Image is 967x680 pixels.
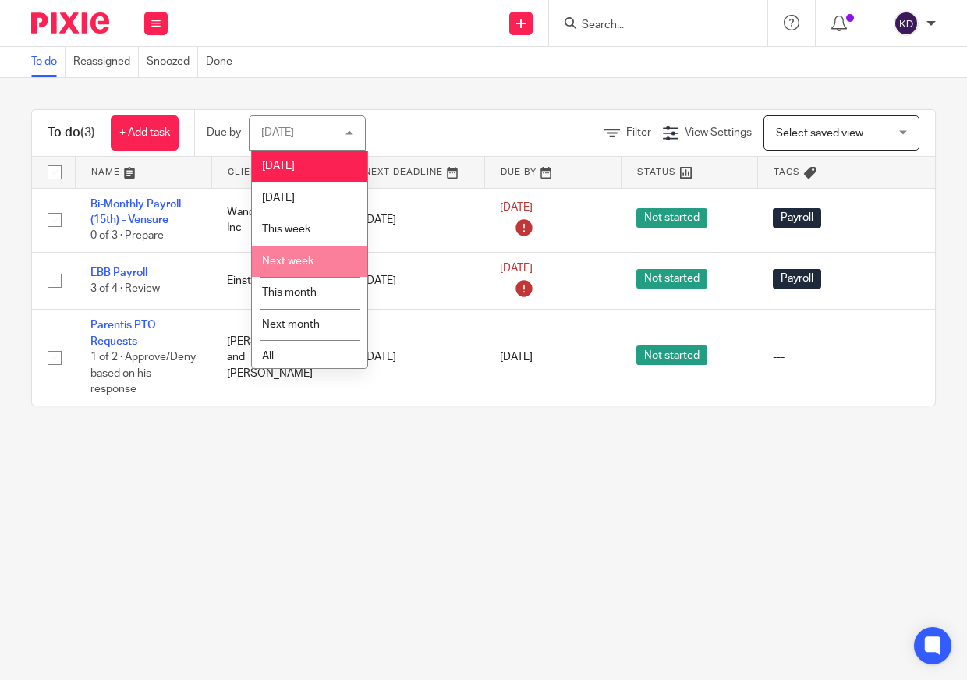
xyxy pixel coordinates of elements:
[211,252,348,310] td: Einstein Bros. Bagels
[636,269,707,289] span: Not started
[90,320,156,346] a: Parentis PTO Requests
[894,11,919,36] img: svg%3E
[262,193,295,204] span: [DATE]
[685,127,752,138] span: View Settings
[48,125,95,141] h1: To do
[262,287,317,298] span: This month
[348,252,484,310] td: [DATE]
[500,352,533,363] span: [DATE]
[262,256,313,267] span: Next week
[773,208,821,228] span: Payroll
[580,19,721,33] input: Search
[636,208,707,228] span: Not started
[31,47,66,77] a: To do
[262,224,310,235] span: This week
[262,161,295,172] span: [DATE]
[626,127,651,138] span: Filter
[636,345,707,365] span: Not started
[90,199,181,225] a: Bi-Monthly Payroll (15th) - Vensure
[211,310,348,406] td: [PERSON_NAME] and [PERSON_NAME]
[90,267,147,278] a: EBB Payroll
[500,202,533,213] span: [DATE]
[147,47,198,77] a: Snoozed
[90,283,160,294] span: 3 of 4 · Review
[773,269,821,289] span: Payroll
[90,352,196,395] span: 1 of 2 · Approve/Deny based on his response
[774,168,800,176] span: Tags
[207,125,241,140] p: Due by
[31,12,109,34] img: Pixie
[773,349,878,365] div: ---
[261,127,294,138] div: [DATE]
[90,230,164,241] span: 0 of 3 · Prepare
[348,310,484,406] td: [DATE]
[500,263,533,274] span: [DATE]
[262,351,274,362] span: All
[80,126,95,139] span: (3)
[776,128,863,139] span: Select saved view
[73,47,139,77] a: Reassigned
[111,115,179,151] a: + Add task
[206,47,240,77] a: Done
[262,319,320,330] span: Next month
[348,188,484,252] td: [DATE]
[211,188,348,252] td: Wand Synthesis AI Inc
